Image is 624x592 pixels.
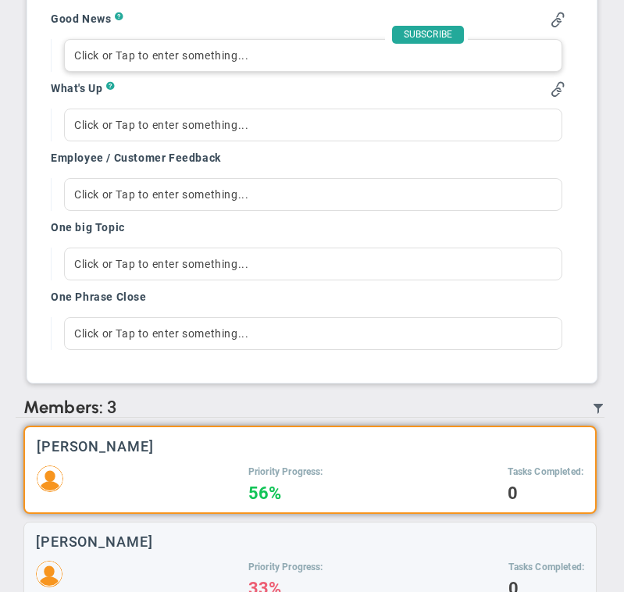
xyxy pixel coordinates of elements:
[23,401,103,415] span: Members:
[36,561,62,587] img: 204747.Person.photo
[508,465,583,479] h5: Tasks Completed:
[592,402,604,415] span: Filter Updated Members
[508,561,584,574] h5: Tasks Completed:
[248,465,323,479] h5: Priority Progress:
[248,561,323,574] h5: Priority Progress:
[51,81,106,95] h4: What's Up
[64,178,562,211] div: Click or Tap to enter something...
[64,39,562,72] div: Click or Tap to enter something...
[51,290,147,304] h4: One Phrase Close
[392,26,464,44] span: SUBSCRIBE
[51,151,221,165] h4: Employee / Customer Feedback
[64,248,562,280] div: Click or Tap to enter something...
[51,12,115,26] h4: Good News
[37,439,154,454] h3: [PERSON_NAME]
[36,534,153,549] h3: [PERSON_NAME]
[64,317,562,350] div: Click or Tap to enter something...
[64,109,562,141] div: Click or Tap to enter something...
[51,220,125,234] h4: One big Topic
[508,487,583,501] h4: 0
[248,487,323,501] h4: 56%
[107,401,117,415] span: 3
[37,465,63,492] img: 204746.Person.photo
